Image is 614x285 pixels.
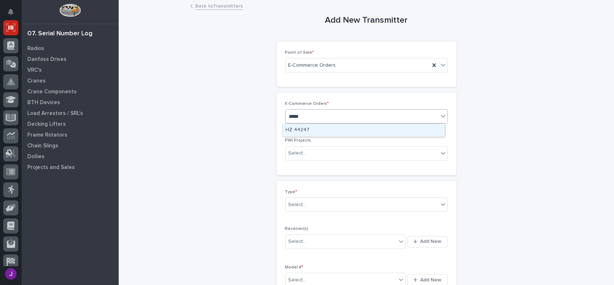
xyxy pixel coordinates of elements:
a: Back toTransmitters [196,1,243,10]
span: E-Commerce Orders [288,62,336,69]
span: Point of Sale [285,50,314,55]
a: Chain Slings [22,140,119,151]
p: Load Arrestors / SRL's [27,110,83,117]
div: Select... [288,276,306,284]
span: Add New [420,277,442,283]
a: Cranes [22,75,119,86]
a: Radios [22,43,119,54]
p: VRC's [27,67,42,74]
p: Danfoss Drives [27,56,67,63]
p: Projects and Sales [27,164,75,171]
button: Add New [407,236,447,248]
a: Load Arrestors / SRL's [22,108,119,119]
a: Decking Lifters [22,119,119,129]
p: Frame Rotators [27,132,67,138]
span: Add New [420,238,442,245]
span: E-Commerce Orders [285,102,329,106]
span: Type [285,190,297,194]
div: Select... [288,201,306,209]
a: VRC's [22,64,119,75]
p: Crane Components [27,89,77,95]
a: Projects and Sales [22,162,119,173]
img: Workspace Logo [59,4,81,17]
div: Notifications [9,9,18,20]
p: Chain Slings [27,143,58,149]
p: Radios [27,45,44,52]
span: Receiver(s) [285,227,309,231]
h1: Add New Transmitter [277,15,456,26]
a: Danfoss Drives [22,54,119,64]
p: Decking Lifters [27,121,66,128]
p: Cranes [27,78,46,84]
a: Frame Rotators [22,129,119,140]
div: HZ 44247 [283,124,445,137]
p: Dollies [27,153,45,160]
span: PWI Projects [285,138,311,143]
span: Model # [285,265,304,270]
a: Dollies [22,151,119,162]
a: Crane Components [22,86,119,97]
a: BTH Devices [22,97,119,108]
div: Select... [288,150,306,157]
p: BTH Devices [27,99,60,106]
button: Notifications [3,4,18,19]
div: 07. Serial Number Log [27,30,92,38]
button: users-avatar [3,266,18,281]
div: Select... [288,238,306,245]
